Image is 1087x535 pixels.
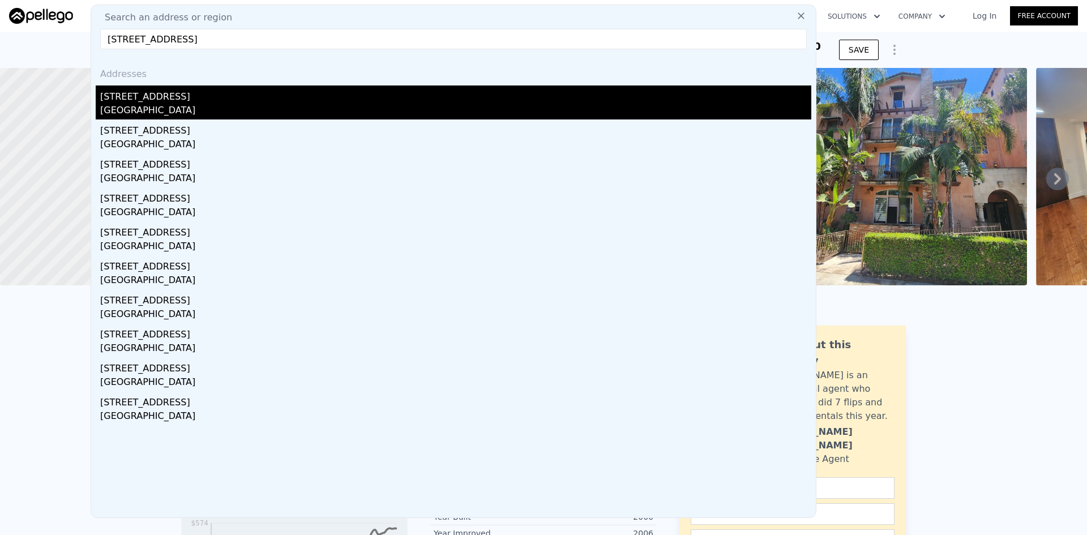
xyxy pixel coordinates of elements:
span: Search an address or region [96,11,232,24]
tspan: $574 [191,519,208,527]
div: [STREET_ADDRESS] [100,323,811,341]
div: [STREET_ADDRESS] [100,255,811,273]
button: Show Options [883,38,906,61]
div: [GEOGRAPHIC_DATA] [100,104,811,119]
a: Log In [959,10,1010,22]
button: Solutions [819,6,889,27]
div: [GEOGRAPHIC_DATA] [100,307,811,323]
div: [GEOGRAPHIC_DATA] [100,239,811,255]
div: [GEOGRAPHIC_DATA] [100,341,811,357]
div: [STREET_ADDRESS] [100,289,811,307]
div: [GEOGRAPHIC_DATA] [100,273,811,289]
div: [GEOGRAPHIC_DATA] [100,375,811,391]
img: Pellego [9,8,73,24]
button: Company [889,6,955,27]
div: [GEOGRAPHIC_DATA] [100,172,811,187]
div: Addresses [96,58,811,85]
div: [STREET_ADDRESS] [100,221,811,239]
button: SAVE [839,40,879,60]
div: [STREET_ADDRESS] [100,153,811,172]
div: [STREET_ADDRESS] [100,187,811,206]
div: [STREET_ADDRESS] [100,119,811,138]
div: [STREET_ADDRESS] [100,85,811,104]
div: [GEOGRAPHIC_DATA] [100,409,811,425]
div: [GEOGRAPHIC_DATA] [100,138,811,153]
div: [STREET_ADDRESS] [100,357,811,375]
img: Sale: 167354791 Parcel: 54390934 [777,68,1028,285]
div: [GEOGRAPHIC_DATA] [100,206,811,221]
div: [STREET_ADDRESS] [100,391,811,409]
div: [PERSON_NAME] [PERSON_NAME] [768,425,895,452]
div: [PERSON_NAME] is an active local agent who personally did 7 flips and bought 3 rentals this year. [768,369,895,423]
div: Ask about this property [768,337,895,369]
a: Free Account [1010,6,1078,25]
input: Enter an address, city, region, neighborhood or zip code [100,29,807,49]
